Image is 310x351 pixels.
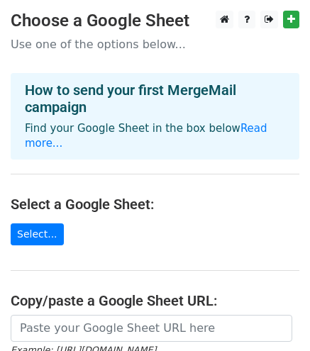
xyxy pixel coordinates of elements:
[25,122,267,150] a: Read more...
[11,196,299,213] h4: Select a Google Sheet:
[11,11,299,31] h3: Choose a Google Sheet
[11,315,292,342] input: Paste your Google Sheet URL here
[11,292,299,309] h4: Copy/paste a Google Sheet URL:
[25,82,285,116] h4: How to send your first MergeMail campaign
[25,121,285,151] p: Find your Google Sheet in the box below
[11,37,299,52] p: Use one of the options below...
[11,223,64,245] a: Select...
